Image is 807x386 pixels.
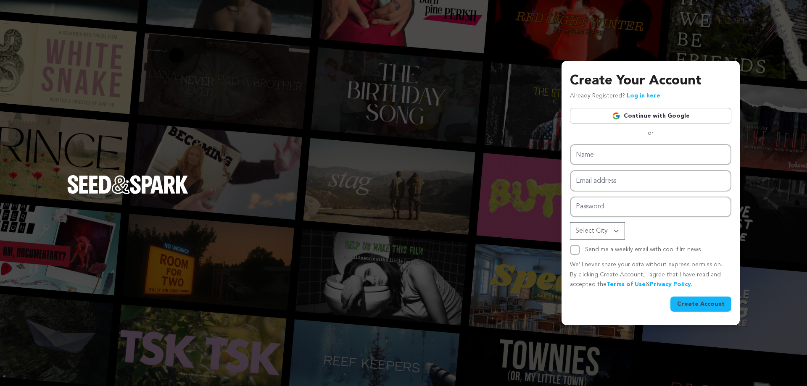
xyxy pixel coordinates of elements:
[570,170,731,192] input: Email address
[570,108,731,124] a: Continue with Google
[643,129,659,137] span: or
[570,197,731,217] input: Password
[607,281,646,287] a: Terms of Use
[650,281,691,287] a: Privacy Policy
[67,175,188,194] img: Seed&Spark Logo
[570,91,660,101] p: Already Registered?
[570,71,731,91] h3: Create Your Account
[670,297,731,312] button: Create Account
[570,144,731,165] input: Name
[67,175,188,210] a: Seed&Spark Homepage
[570,260,731,290] p: We’ll never share your data without express permission. By clicking Create Account, I agree that ...
[585,247,701,252] label: Send me a weekly email with cool film news
[627,93,660,99] a: Log in here
[612,112,620,120] img: Google logo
